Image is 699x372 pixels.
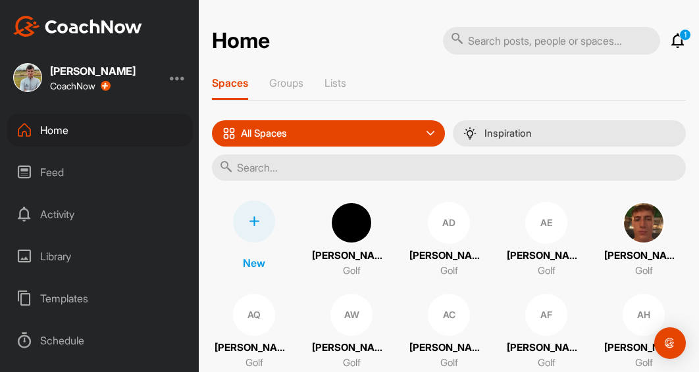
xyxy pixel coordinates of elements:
div: Schedule [7,324,193,357]
p: Golf [343,264,361,279]
a: AH[PERSON_NAME]Golf [602,292,686,371]
p: Golf [440,356,458,371]
p: Lists [324,76,346,89]
a: AE[PERSON_NAME]Golf [504,200,588,279]
div: Templates [7,282,193,315]
p: Groups [269,76,303,89]
input: Search posts, people or spaces... [443,27,660,55]
div: Library [7,240,193,273]
p: New [243,255,265,271]
div: AE [525,202,567,244]
a: AW[PERSON_NAME]Golf [309,292,394,371]
p: 1 [679,29,691,41]
p: Golf [246,356,263,371]
div: AC [428,294,470,336]
p: Spaces [212,76,248,89]
div: AW [330,294,373,336]
p: Golf [440,264,458,279]
div: Feed [7,156,193,189]
p: [PERSON_NAME] [507,340,586,356]
img: icon [222,127,236,140]
img: menuIcon [463,127,477,140]
p: Inspiration [484,128,532,139]
h2: Home [212,28,270,54]
p: Golf [538,264,556,279]
img: CoachNow [13,16,142,37]
p: Golf [635,356,653,371]
a: AC[PERSON_NAME]Golf [407,292,491,371]
p: [PERSON_NAME] [312,248,391,264]
div: CoachNow [50,81,111,91]
div: Activity [7,198,193,231]
a: AF[PERSON_NAME]Golf [504,292,588,371]
div: AF [525,294,567,336]
img: square_a4f626e80b9e345a3a694f63f639366a.jpg [330,202,373,244]
a: [PERSON_NAME]Golf [309,200,394,279]
a: AD[PERSON_NAME]Golf [407,200,491,279]
a: [PERSON_NAME]Golf [602,200,686,279]
input: Search... [212,154,686,181]
p: [PERSON_NAME] [409,248,488,264]
p: [PERSON_NAME] [312,340,391,356]
p: Golf [343,356,361,371]
div: AQ [233,294,275,336]
img: square_f13484c8f2681386902a124f379be8dc.jpg [13,63,42,92]
p: [PERSON_NAME] [507,248,586,264]
p: [PERSON_NAME] [215,340,294,356]
div: AD [428,202,470,244]
div: Open Intercom Messenger [654,327,686,359]
img: square_ce02ac596a66ba87f5743587678350c2.jpg [623,202,665,244]
p: [PERSON_NAME] [604,248,683,264]
div: [PERSON_NAME] [50,66,136,76]
p: [PERSON_NAME] [604,340,683,356]
div: Home [7,114,193,147]
p: [PERSON_NAME] [409,340,488,356]
p: Golf [635,264,653,279]
a: AQ[PERSON_NAME]Golf [212,292,296,371]
div: AH [623,294,665,336]
p: All Spaces [241,128,287,139]
p: Golf [538,356,556,371]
